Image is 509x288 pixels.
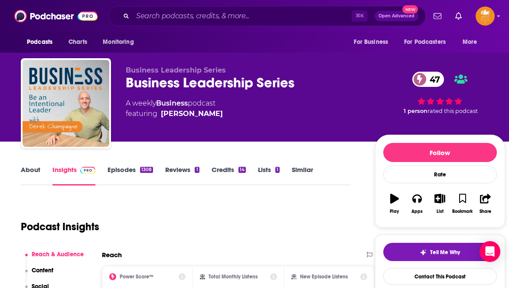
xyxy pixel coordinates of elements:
[14,8,98,24] img: Podchaser - Follow, Share and Rate Podcasts
[97,34,145,50] button: open menu
[69,36,87,48] span: Charts
[452,9,465,23] a: Show notifications dropdown
[126,98,223,119] div: A weekly podcast
[133,9,352,23] input: Search podcasts, credits, & more...
[21,34,64,50] button: open menu
[352,10,368,22] span: ⌘ K
[451,188,474,219] button: Bookmark
[126,66,226,74] span: Business Leadership Series
[476,7,495,26] img: User Profile
[21,166,40,185] a: About
[23,60,109,147] img: Business Leadership Series
[103,36,134,48] span: Monitoring
[404,36,446,48] span: For Podcasters
[383,143,497,162] button: Follow
[430,9,445,23] a: Show notifications dropdown
[126,109,223,119] span: featuring
[476,7,495,26] button: Show profile menu
[480,209,491,214] div: Share
[383,243,497,261] button: tell me why sparkleTell Me Why
[275,167,280,173] div: 1
[452,209,473,214] div: Bookmark
[25,267,54,283] button: Content
[427,108,478,114] span: rated this podcast
[406,188,428,219] button: Apps
[402,5,418,13] span: New
[420,249,427,256] img: tell me why sparkle
[421,72,444,87] span: 47
[480,241,500,262] div: Open Intercom Messenger
[375,66,505,120] div: 47 1 personrated this podcast
[300,274,348,280] h2: New Episode Listens
[80,167,95,174] img: Podchaser Pro
[390,209,399,214] div: Play
[165,166,199,185] a: Reviews1
[354,36,388,48] span: For Business
[463,36,477,48] span: More
[437,209,444,214] div: List
[457,34,488,50] button: open menu
[383,188,406,219] button: Play
[383,166,497,183] div: Rate
[430,249,460,256] span: Tell Me Why
[476,7,495,26] span: Logged in as ShreveWilliams
[292,166,313,185] a: Similar
[238,167,246,173] div: 14
[27,36,52,48] span: Podcasts
[212,166,246,185] a: Credits14
[32,267,53,274] p: Content
[109,6,426,26] div: Search podcasts, credits, & more...
[161,109,223,119] div: [PERSON_NAME]
[428,188,451,219] button: List
[383,268,497,285] a: Contact This Podcast
[398,34,458,50] button: open menu
[25,251,84,267] button: Reach & Audience
[209,274,258,280] h2: Total Monthly Listens
[412,72,444,87] a: 47
[21,220,99,233] h1: Podcast Insights
[140,167,153,173] div: 1308
[195,167,199,173] div: 1
[108,166,153,185] a: Episodes1308
[258,166,280,185] a: Lists1
[375,11,418,21] button: Open AdvancedNew
[102,251,122,259] h2: Reach
[348,34,399,50] button: open menu
[411,209,423,214] div: Apps
[404,108,427,114] span: 1 person
[63,34,92,50] a: Charts
[378,14,414,18] span: Open Advanced
[52,166,95,185] a: InsightsPodchaser Pro
[474,188,496,219] button: Share
[120,274,153,280] h2: Power Score™
[32,251,84,258] p: Reach & Audience
[156,99,188,107] a: Business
